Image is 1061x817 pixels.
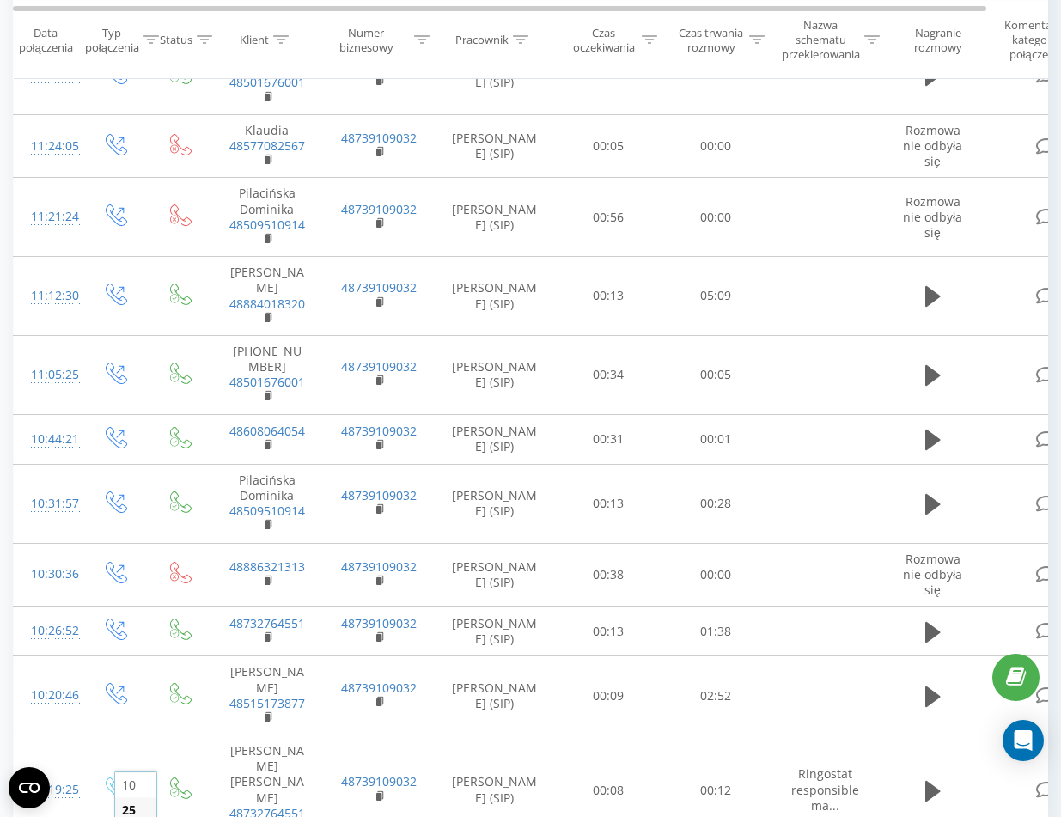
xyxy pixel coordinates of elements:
div: Czas trwania rozmowy [677,25,745,54]
a: 48739109032 [341,201,417,217]
div: Nagranie rozmowy [896,25,979,54]
div: Typ połączenia [85,25,139,54]
div: 10:30:36 [31,558,65,591]
td: Klaudia [211,114,323,178]
td: [PHONE_NUMBER] [211,335,323,414]
td: Pilacińska Dominika [211,178,323,257]
td: 00:34 [555,335,662,414]
div: 11:24:05 [31,130,65,163]
span: Rozmowa nie odbyła się [903,193,962,241]
a: 48739109032 [341,558,417,575]
td: [PERSON_NAME] (SIP) [435,414,555,464]
a: 48501676001 [229,74,305,90]
a: 48884018320 [229,296,305,312]
td: [PERSON_NAME] (SIP) [435,607,555,656]
td: 00:00 [662,178,770,257]
td: Pilacińska Dominika [211,464,323,543]
a: 48608064054 [229,423,305,439]
span: Rozmowa nie odbyła się [903,551,962,598]
td: 00:28 [662,464,770,543]
a: 48739109032 [341,615,417,631]
td: 00:01 [662,414,770,464]
div: Klient [240,33,269,47]
a: 48509510914 [229,216,305,233]
td: 00:05 [662,335,770,414]
td: 00:00 [662,543,770,607]
td: [PERSON_NAME] (SIP) [435,178,555,257]
a: 48501676001 [229,374,305,390]
td: [PERSON_NAME] (SIP) [435,543,555,607]
div: Nazwa schematu przekierowania [782,18,860,62]
div: 10:31:57 [31,487,65,521]
a: 48739109032 [341,680,417,696]
td: 00:31 [555,414,662,464]
td: 00:38 [555,543,662,607]
a: 48739109032 [341,487,417,503]
div: Czas oczekiwania [570,25,637,54]
td: [PERSON_NAME] (SIP) [435,656,555,735]
a: 48739109032 [341,358,417,375]
div: 10:20:46 [31,679,65,712]
td: 00:09 [555,656,662,735]
td: 00:05 [555,114,662,178]
td: 05:09 [662,257,770,336]
a: 48739109032 [341,279,417,296]
div: Pracownik [455,33,509,47]
a: 48515173877 [229,695,305,711]
div: 10:19:25 [31,773,65,807]
div: Data połączenia [14,25,77,54]
div: 10:44:21 [31,423,65,456]
div: 10:26:52 [31,614,65,648]
td: 00:13 [555,464,662,543]
div: Open Intercom Messenger [1003,720,1044,761]
a: 48732764551 [229,615,305,631]
a: 48886321313 [229,558,305,575]
td: 00:00 [662,114,770,178]
a: 48509510914 [229,503,305,519]
td: [PERSON_NAME] (SIP) [435,464,555,543]
a: 48739109032 [341,773,417,790]
a: 48739109032 [341,130,417,146]
td: 00:13 [555,607,662,656]
div: 11:21:24 [31,200,65,234]
div: Status [160,33,192,47]
td: [PERSON_NAME] (SIP) [435,335,555,414]
td: [PERSON_NAME] [211,257,323,336]
a: 48739109032 [341,423,417,439]
td: [PERSON_NAME] (SIP) [435,114,555,178]
td: 02:52 [662,656,770,735]
td: 00:13 [555,257,662,336]
td: 00:56 [555,178,662,257]
span: Rozmowa nie odbyła się [903,122,962,169]
td: 01:38 [662,607,770,656]
div: 11:12:30 [31,279,65,313]
a: 48577082567 [229,137,305,154]
td: [PERSON_NAME] [211,656,323,735]
td: [PERSON_NAME] (SIP) [435,257,555,336]
div: Numer biznesowy [323,25,411,54]
span: 10 [122,777,136,793]
span: Ringostat responsible ma... [791,765,859,813]
button: Open CMP widget [9,767,50,808]
div: 11:05:25 [31,358,65,392]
